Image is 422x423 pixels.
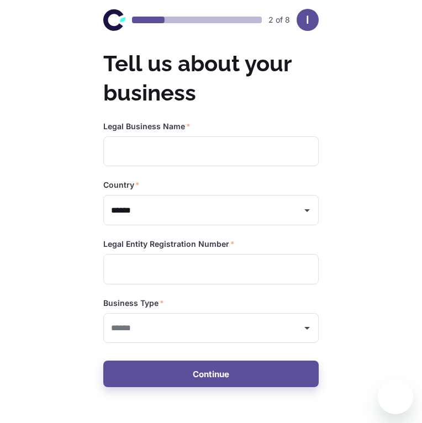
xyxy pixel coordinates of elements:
[103,179,140,191] label: Country
[103,121,191,132] label: Legal Business Name
[378,379,413,414] iframe: Button to launch messaging window
[297,9,319,31] button: I
[268,14,290,26] p: 2 of 8
[299,320,315,336] button: Open
[299,203,315,218] button: Open
[103,298,164,309] label: Business Type
[103,49,319,108] h2: Tell us about your business
[103,239,235,250] label: Legal Entity Registration Number
[103,361,319,387] button: Continue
